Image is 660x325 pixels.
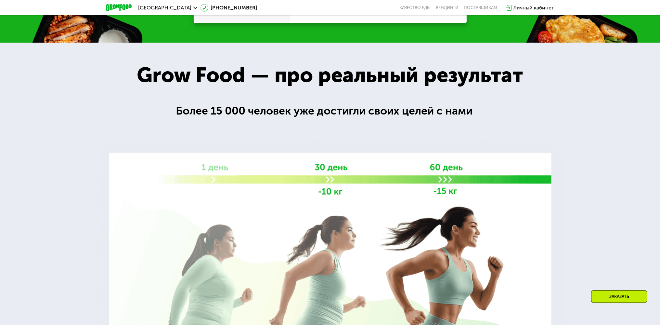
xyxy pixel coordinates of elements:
a: Качество еды [400,5,431,10]
a: [PHONE_NUMBER] [201,4,257,12]
span: [GEOGRAPHIC_DATA] [138,5,192,10]
div: Более 15 000 человек уже достигли своих целей с нами [176,102,484,119]
div: Grow Food — про реальный результат [122,60,538,91]
div: поставщикам [464,5,498,10]
div: Личный кабинет [513,4,554,12]
a: Вендинги [436,5,459,10]
div: Заказать [591,290,647,303]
